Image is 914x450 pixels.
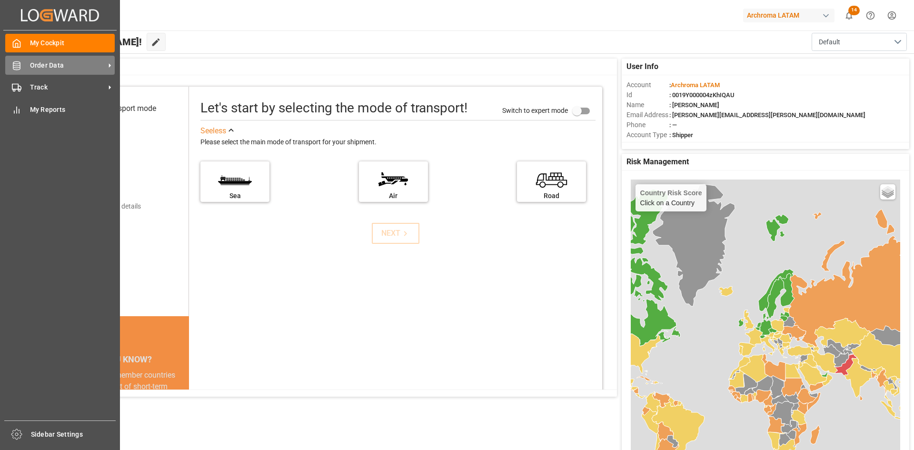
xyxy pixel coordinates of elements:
div: Road [522,191,581,201]
span: My Reports [30,105,115,115]
button: Help Center [860,5,881,26]
div: Sea [205,191,265,201]
a: Layers [880,184,895,200]
span: My Cockpit [30,38,115,48]
a: My Cockpit [5,34,115,52]
span: Order Data [30,60,105,70]
span: Archroma LATAM [671,81,720,89]
span: 14 [848,6,860,15]
span: Email Address [626,110,669,120]
button: open menu [812,33,907,51]
button: next slide / item [176,370,189,438]
span: Sidebar Settings [31,430,116,440]
span: Id [626,90,669,100]
div: Please select the main mode of transport for your shipment. [200,137,596,148]
span: Default [819,37,840,47]
span: : 0019Y000004zKhIQAU [669,91,735,99]
div: NEXT [381,228,410,239]
div: In [DATE], IMO member countries approved a set of short-term measures to achieve 40% carbon emiss... [63,370,178,427]
span: : — [669,121,677,129]
span: Name [626,100,669,110]
span: : [669,81,720,89]
a: My Reports [5,100,115,119]
span: Phone [626,120,669,130]
button: Archroma LATAM [743,6,838,24]
span: : [PERSON_NAME][EMAIL_ADDRESS][PERSON_NAME][DOMAIN_NAME] [669,111,865,119]
span: Track [30,82,105,92]
span: User Info [626,61,658,72]
div: Air [364,191,423,201]
div: Let's start by selecting the mode of transport! [200,98,467,118]
span: Switch to expert mode [502,106,568,114]
span: : [PERSON_NAME] [669,101,719,109]
span: Account [626,80,669,90]
button: show 14 new notifications [838,5,860,26]
button: NEXT [372,223,419,244]
span: Account Type [626,130,669,140]
span: : Shipper [669,131,693,139]
h4: Country Risk Score [640,189,702,197]
div: See less [200,125,226,137]
span: Risk Management [626,156,689,168]
div: Click on a Country [640,189,702,207]
span: Hello [PERSON_NAME]! [40,33,142,51]
div: DID YOU KNOW? [51,350,189,370]
div: Archroma LATAM [743,9,835,22]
